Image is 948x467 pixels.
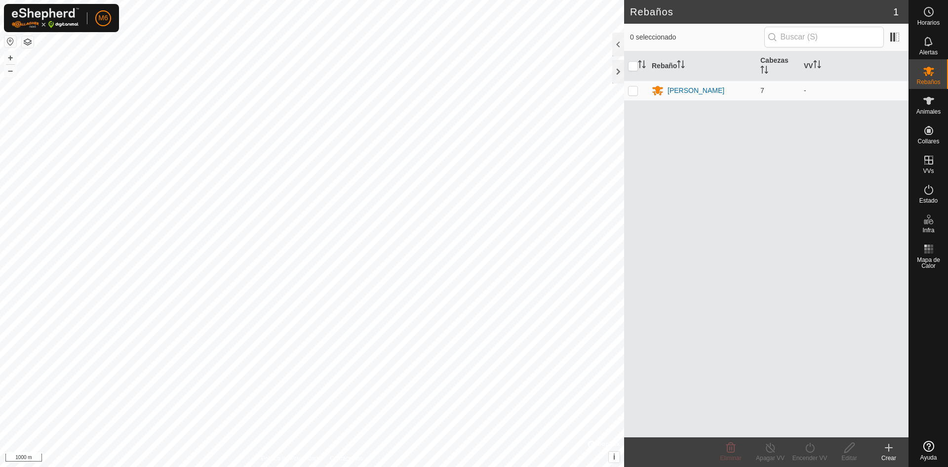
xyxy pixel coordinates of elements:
[893,4,899,19] span: 1
[750,454,790,463] div: Apagar VV
[22,36,34,48] button: Capas del Mapa
[923,168,934,174] span: VVs
[668,85,724,96] div: [PERSON_NAME]
[4,52,16,64] button: +
[829,454,869,463] div: Editar
[756,51,800,81] th: Cabezas
[920,455,937,461] span: Ayuda
[760,67,768,75] p-sorticon: Activar para ordenar
[909,437,948,465] a: Ayuda
[4,36,16,47] button: Restablecer Mapa
[813,62,821,70] p-sorticon: Activar para ordenar
[12,8,79,28] img: Logo Gallagher
[917,138,939,144] span: Collares
[869,454,908,463] div: Crear
[911,257,946,269] span: Mapa de Calor
[916,79,940,85] span: Rebaños
[916,109,941,115] span: Animales
[919,198,938,204] span: Estado
[609,452,620,463] button: i
[764,27,884,47] input: Buscar (S)
[630,6,893,18] h2: Rebaños
[4,65,16,77] button: –
[720,455,741,462] span: Eliminar
[760,86,764,94] span: 7
[800,51,908,81] th: VV
[613,453,615,461] span: i
[630,32,764,42] span: 0 seleccionado
[919,49,938,55] span: Alertas
[800,81,908,100] td: -
[330,454,363,463] a: Contáctenos
[98,13,108,23] span: M6
[790,454,829,463] div: Encender VV
[677,62,685,70] p-sorticon: Activar para ordenar
[261,454,318,463] a: Política de Privacidad
[648,51,756,81] th: Rebaño
[638,62,646,70] p-sorticon: Activar para ordenar
[917,20,940,26] span: Horarios
[922,227,934,233] span: Infra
